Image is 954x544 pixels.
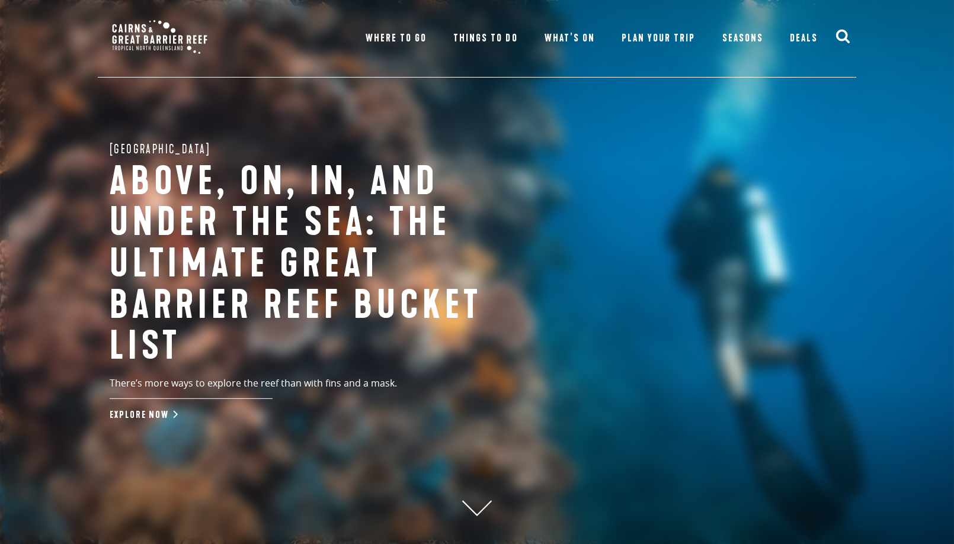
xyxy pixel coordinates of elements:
span: Things To Do [453,32,517,45]
span: Where To Go [366,32,427,45]
a: Explore Now [110,409,175,421]
span: Deals [790,32,818,45]
img: CGBR-TNQ_dual-logo.svg [104,12,216,62]
span: What’s On [545,32,595,45]
h1: Above, on, in, and under the sea: The ultimate Great Barrier Reef bucket list [110,162,501,368]
span: [GEOGRAPHIC_DATA] [110,139,211,158]
p: There’s more ways to explore the reef than with fins and a mask. [110,376,436,398]
span: Seasons [722,32,763,45]
span: Plan Your Trip [622,32,696,45]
